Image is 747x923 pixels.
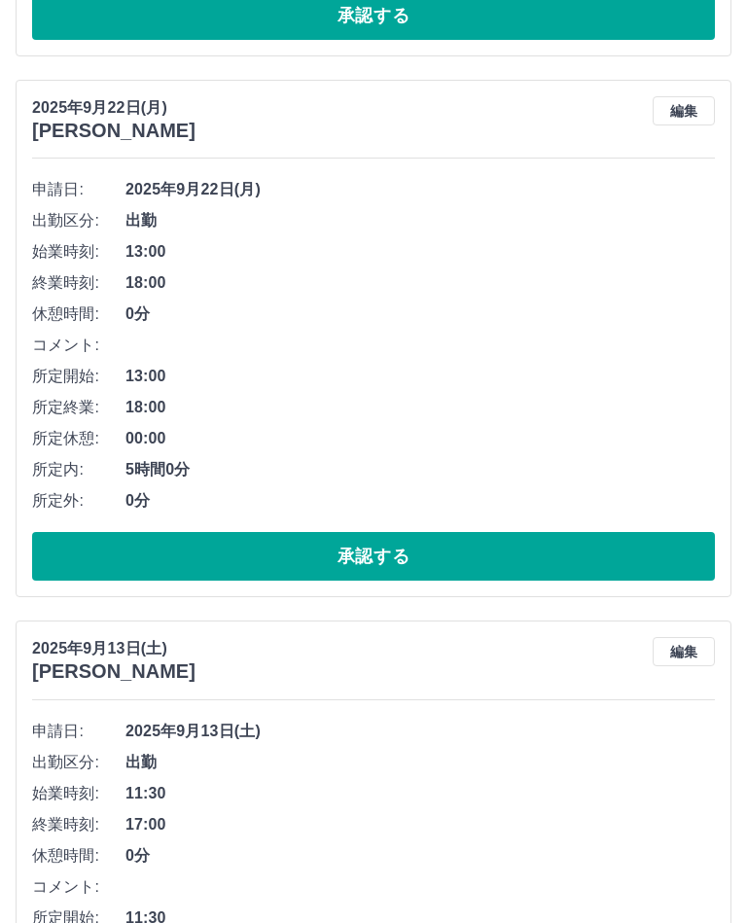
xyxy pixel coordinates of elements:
span: 13:00 [125,366,715,389]
span: 所定開始: [32,366,125,389]
span: 終業時刻: [32,272,125,296]
span: 17:00 [125,814,715,837]
span: 所定内: [32,459,125,482]
button: 編集 [653,97,715,126]
span: 18:00 [125,397,715,420]
span: 13:00 [125,241,715,265]
span: 始業時刻: [32,783,125,806]
h3: [PERSON_NAME] [32,121,196,143]
span: 2025年9月22日(月) [125,179,715,202]
span: 休憩時間: [32,303,125,327]
span: 出勤区分: [32,210,125,233]
span: 申請日: [32,179,125,202]
span: 所定外: [32,490,125,514]
span: 2025年9月13日(土) [125,721,715,744]
span: 出勤区分: [32,752,125,775]
span: 出勤 [125,210,715,233]
span: 終業時刻: [32,814,125,837]
span: 申請日: [32,721,125,744]
p: 2025年9月13日(土) [32,638,196,661]
button: 編集 [653,638,715,667]
span: 5時間0分 [125,459,715,482]
button: 承認する [32,533,715,582]
span: 始業時刻: [32,241,125,265]
span: 休憩時間: [32,845,125,869]
span: 0分 [125,845,715,869]
span: 0分 [125,490,715,514]
span: 11:30 [125,783,715,806]
span: 出勤 [125,752,715,775]
span: コメント: [32,335,125,358]
span: 18:00 [125,272,715,296]
h3: [PERSON_NAME] [32,661,196,684]
span: 00:00 [125,428,715,451]
span: 所定休憩: [32,428,125,451]
span: 所定終業: [32,397,125,420]
p: 2025年9月22日(月) [32,97,196,121]
span: 0分 [125,303,715,327]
